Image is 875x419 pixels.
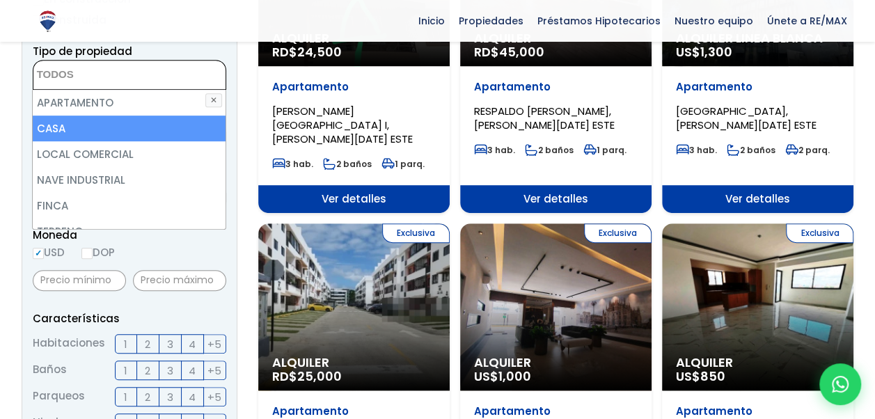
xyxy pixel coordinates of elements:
[272,104,413,146] span: [PERSON_NAME][GEOGRAPHIC_DATA] I, [PERSON_NAME][DATE] ESTE
[474,144,515,156] span: 3 hab.
[474,367,531,385] span: US$
[33,193,226,219] li: FINCA
[583,144,626,156] span: 1 parq.
[33,226,226,244] span: Moneda
[700,43,732,61] span: 1,300
[33,361,67,380] span: Baños
[124,362,127,379] span: 1
[167,388,173,406] span: 3
[272,404,436,418] p: Apartamento
[33,387,85,406] span: Parqueos
[272,43,342,61] span: RD$
[676,144,717,156] span: 3 hab.
[145,335,150,353] span: 2
[525,144,574,156] span: 2 baños
[662,185,853,213] span: Ver detalles
[33,44,132,58] span: Tipo de propiedad
[207,388,221,406] span: +5
[189,362,196,379] span: 4
[760,10,854,31] span: Únete a RE/MAX
[33,270,126,291] input: Precio mínimo
[33,248,44,259] input: USD
[785,144,830,156] span: 2 parq.
[474,43,544,61] span: RD$
[258,185,450,213] span: Ver detalles
[676,404,839,418] p: Apartamento
[33,219,226,244] li: TERRENO
[81,248,93,259] input: DOP
[297,43,342,61] span: 24,500
[676,367,725,385] span: US$
[460,185,652,213] span: Ver detalles
[124,335,127,353] span: 1
[474,80,638,94] p: Apartamento
[474,104,615,132] span: RESPALDO [PERSON_NAME], [PERSON_NAME][DATE] ESTE
[33,167,226,193] li: NAVE INDUSTRIAL
[498,367,531,385] span: 1,000
[124,388,127,406] span: 1
[189,388,196,406] span: 4
[189,335,196,353] span: 4
[474,404,638,418] p: Apartamento
[145,388,150,406] span: 2
[81,244,115,261] label: DOP
[167,335,173,353] span: 3
[381,158,425,170] span: 1 parq.
[323,158,372,170] span: 2 baños
[145,362,150,379] span: 2
[676,356,839,370] span: Alquiler
[272,158,313,170] span: 3 hab.
[33,244,65,261] label: USD
[676,80,839,94] p: Apartamento
[676,31,839,45] span: Alquiler Linea Blanca
[207,335,221,353] span: +5
[786,223,853,243] span: Exclusiva
[297,367,342,385] span: 25,000
[411,10,452,31] span: Inicio
[205,93,222,107] button: ✕
[272,367,342,385] span: RD$
[33,334,105,354] span: Habitaciones
[474,356,638,370] span: Alquiler
[207,362,221,379] span: +5
[33,90,226,116] li: APARTAMENTO
[676,104,817,132] span: [GEOGRAPHIC_DATA], [PERSON_NAME][DATE] ESTE
[33,61,168,90] textarea: Search
[452,10,530,31] span: Propiedades
[668,10,760,31] span: Nuestro equipo
[530,10,668,31] span: Préstamos Hipotecarios
[33,141,226,167] li: LOCAL COMERCIAL
[167,362,173,379] span: 3
[272,356,436,370] span: Alquiler
[499,43,544,61] span: 45,000
[33,310,226,327] p: Características
[382,223,450,243] span: Exclusiva
[272,80,436,94] p: Apartamento
[584,223,652,243] span: Exclusiva
[676,43,732,61] span: US$
[727,144,775,156] span: 2 baños
[33,116,226,141] li: CASA
[700,367,725,385] span: 850
[133,270,226,291] input: Precio máximo
[36,9,60,33] img: Logo de REMAX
